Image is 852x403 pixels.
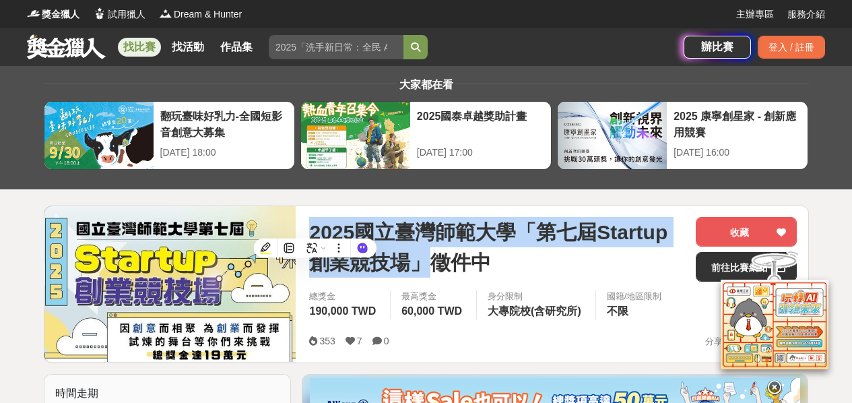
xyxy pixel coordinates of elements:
input: 2025「洗手新日常：全民 ALL IN」洗手歌全台徵選 [269,35,403,59]
span: 獎金獵人 [42,7,79,22]
span: 大家都在看 [396,79,457,90]
span: Dream & Hunter [174,7,242,22]
button: 收藏 [696,217,797,247]
div: 國籍/地區限制 [607,290,662,303]
a: 翻玩臺味好乳力-全國短影音創意大募集[DATE] 18:00 [44,101,295,170]
div: [DATE] 17:00 [417,146,544,160]
img: Logo [93,7,106,20]
div: 登入 / 註冊 [758,36,825,59]
span: 試用獵人 [108,7,145,22]
img: Logo [27,7,40,20]
a: Logo試用獵人 [93,7,145,22]
a: 作品集 [215,38,258,57]
span: 353 [319,336,335,346]
a: 主辦專區 [736,7,774,22]
img: d2146d9a-e6f6-4337-9592-8cefde37ba6b.png [721,280,828,369]
a: 辦比賽 [684,36,751,59]
a: 找活動 [166,38,209,57]
a: Logo獎金獵人 [27,7,79,22]
span: 190,000 TWD [309,305,376,317]
div: 2025國泰卓越獎助計畫 [417,108,544,139]
a: 2025 康寧創星家 - 創新應用競賽[DATE] 16:00 [557,101,808,170]
span: 7 [357,336,362,346]
a: LogoDream & Hunter [159,7,242,22]
div: 2025 康寧創星家 - 創新應用競賽 [674,108,801,139]
div: [DATE] 18:00 [160,146,288,160]
span: 總獎金 [309,290,379,303]
div: 身分限制 [488,290,585,303]
div: 翻玩臺味好乳力-全國短影音創意大募集 [160,108,288,139]
span: 最高獎金 [401,290,465,303]
img: Logo [159,7,172,20]
span: 0 [384,336,389,346]
a: 服務介紹 [787,7,825,22]
span: 60,000 TWD [401,305,462,317]
span: 2025國立臺灣師範大學「第七屆Startup創業競技場」徵件中 [309,217,685,278]
img: Cover Image [44,206,296,362]
a: 2025國泰卓越獎助計畫[DATE] 17:00 [300,101,552,170]
a: 前往比賽網站 [696,252,797,282]
span: 大專院校(含研究所) [488,305,581,317]
a: 找比賽 [118,38,161,57]
div: [DATE] 16:00 [674,146,801,160]
span: 分享至 [705,332,731,352]
span: 不限 [607,305,628,317]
